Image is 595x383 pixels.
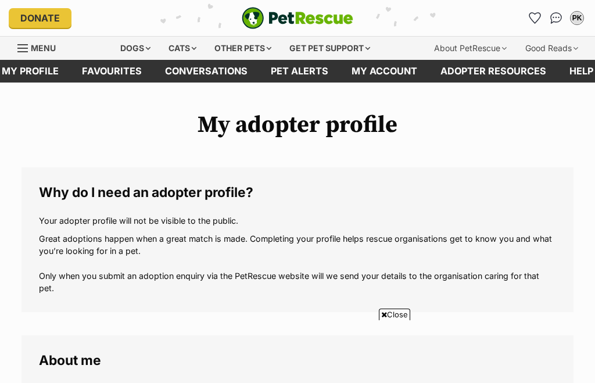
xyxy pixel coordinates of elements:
div: PK [571,12,583,24]
span: Close [379,309,410,320]
img: logo-e224e6f780fb5917bec1dbf3a21bbac754714ae5b6737aabdf751b685950b380.svg [242,7,353,29]
a: Menu [17,37,64,58]
div: Get pet support [281,37,378,60]
p: Great adoptions happen when a great match is made. Completing your profile helps rescue organisat... [39,232,556,295]
ul: Account quick links [526,9,586,27]
button: My account [568,9,586,27]
p: Your adopter profile will not be visible to the public. [39,214,556,227]
div: Dogs [112,37,159,60]
div: Good Reads [517,37,586,60]
a: Donate [9,8,71,28]
div: Cats [160,37,205,60]
a: Pet alerts [259,60,340,83]
a: Adopter resources [429,60,558,83]
a: conversations [153,60,259,83]
img: chat-41dd97257d64d25036548639549fe6c8038ab92f7586957e7f3b1b290dea8141.svg [550,12,562,24]
a: Favourites [70,60,153,83]
a: Conversations [547,9,565,27]
h1: My adopter profile [21,112,574,138]
span: Menu [31,43,56,53]
fieldset: Why do I need an adopter profile? [21,167,574,312]
legend: Why do I need an adopter profile? [39,185,556,200]
a: PetRescue [242,7,353,29]
div: Other pets [206,37,279,60]
a: My account [340,60,429,83]
div: About PetRescue [426,37,515,60]
iframe: Advertisement [16,325,579,377]
a: Favourites [526,9,544,27]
